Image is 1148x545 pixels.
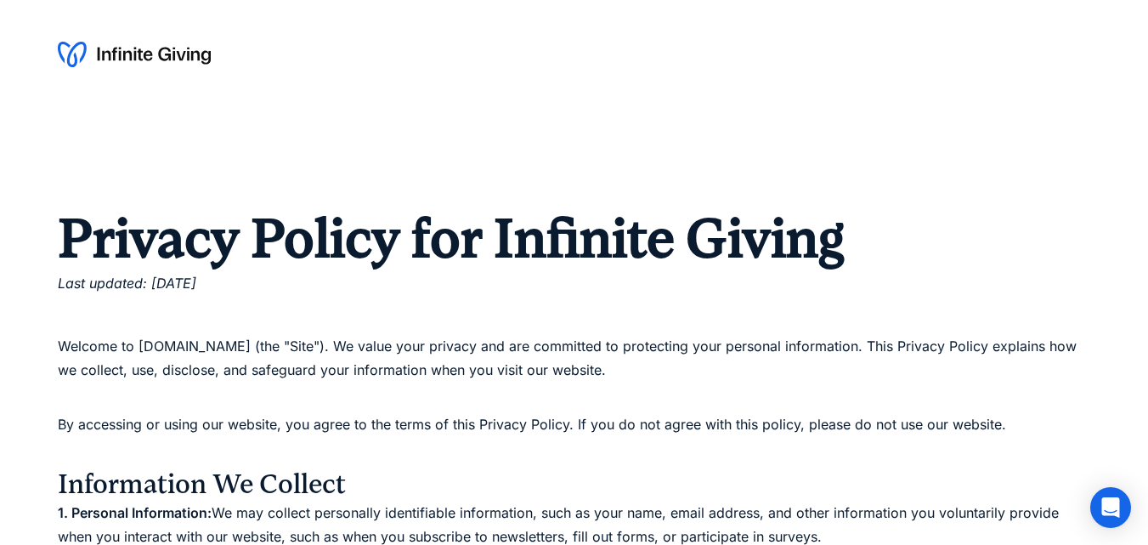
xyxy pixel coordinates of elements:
em: Last updated: [DATE] [58,275,196,292]
h3: Information We Collect [58,468,1091,502]
p: ‍ [58,304,1091,326]
strong: 1. Personal Information: [58,504,212,521]
p: Welcome to [DOMAIN_NAME] (the "Site"). We value your privacy and are committed to protecting your... [58,335,1091,405]
strong: Privacy Policy for Infinite Giving [58,207,844,270]
p: By accessing or using our website, you agree to the terms of this Privacy Policy. If you do not a... [58,413,1091,459]
div: Open Intercom Messenger [1090,487,1131,528]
